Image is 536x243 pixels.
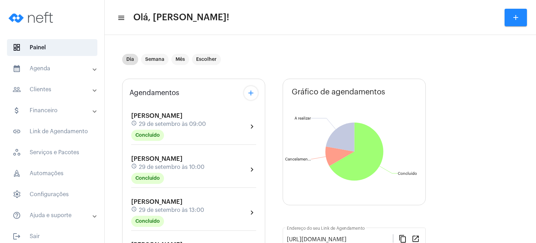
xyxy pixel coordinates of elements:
span: Agendamentos [129,89,179,97]
mat-chip: Concluído [131,173,164,184]
span: Automações [7,165,97,182]
span: Serviços e Pacotes [7,144,97,161]
mat-icon: sidenav icon [13,211,21,220]
mat-panel-title: Financeiro [13,106,93,115]
mat-panel-title: Agenda [13,64,93,73]
span: Gráfico de agendamentos [292,88,385,96]
mat-icon: chevron_right [248,122,256,131]
text: Cancelamen... [285,157,311,161]
span: 29 de setembro às 09:00 [139,121,206,127]
span: Olá, [PERSON_NAME]! [133,12,229,23]
mat-icon: schedule [131,120,137,128]
mat-chip: Semana [141,54,169,65]
mat-icon: sidenav icon [13,64,21,73]
span: sidenav icon [13,43,21,52]
span: [PERSON_NAME] [131,113,183,119]
mat-icon: schedule [131,206,137,214]
mat-icon: chevron_right [248,208,256,217]
mat-panel-title: Clientes [13,85,93,94]
mat-icon: add [247,89,255,97]
mat-icon: sidenav icon [13,106,21,115]
span: [PERSON_NAME] [131,199,183,205]
mat-expansion-panel-header: sidenav iconClientes [4,81,104,98]
mat-chip: Concluído [131,130,164,141]
mat-icon: sidenav icon [13,232,21,241]
mat-icon: add [512,13,520,22]
mat-icon: open_in_new [411,234,420,243]
span: Painel [7,39,97,56]
img: logo-neft-novo-2.png [6,3,58,31]
span: sidenav icon [13,148,21,157]
span: sidenav icon [13,190,21,199]
mat-expansion-panel-header: sidenav iconAgenda [4,60,104,77]
mat-icon: schedule [131,163,137,171]
text: Concluído [398,172,417,176]
mat-expansion-panel-header: sidenav iconFinanceiro [4,102,104,119]
mat-icon: chevron_right [248,165,256,174]
span: Configurações [7,186,97,203]
mat-chip: Escolher [192,54,221,65]
input: Link [287,236,393,243]
mat-icon: sidenav icon [13,127,21,136]
span: sidenav icon [13,169,21,178]
mat-icon: sidenav icon [13,85,21,94]
mat-panel-title: Ajuda e suporte [13,211,93,220]
span: Link de Agendamento [7,123,97,140]
mat-chip: Concluído [131,216,164,227]
mat-icon: content_copy [399,234,407,243]
mat-chip: Dia [122,54,138,65]
mat-chip: Mês [171,54,189,65]
mat-icon: sidenav icon [117,14,124,22]
span: [PERSON_NAME] [131,156,183,162]
span: 29 de setembro às 13:00 [139,207,204,213]
text: A realizar [295,116,311,120]
mat-expansion-panel-header: sidenav iconAjuda e suporte [4,207,104,224]
span: 29 de setembro às 10:00 [139,164,204,170]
